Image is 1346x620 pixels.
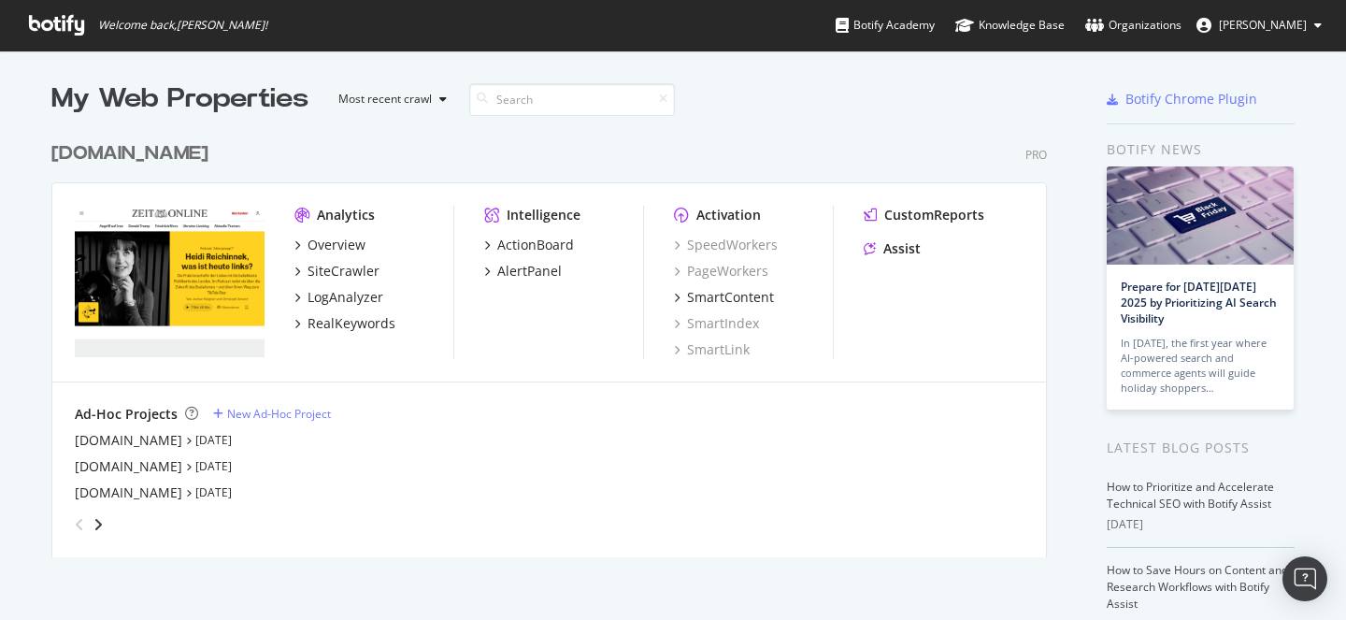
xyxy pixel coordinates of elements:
div: AlertPanel [497,262,562,281]
a: ActionBoard [484,236,574,254]
div: Activation [696,206,761,224]
a: SpeedWorkers [674,236,778,254]
div: ActionBoard [497,236,574,254]
div: angle-left [67,510,92,540]
div: Intelligence [507,206,580,224]
a: [DOMAIN_NAME] [75,431,182,450]
img: Prepare for Black Friday 2025 by Prioritizing AI Search Visibility [1107,166,1294,265]
div: Botify Chrome Plugin [1125,90,1257,108]
span: Welcome back, [PERSON_NAME] ! [98,18,267,33]
a: Prepare for [DATE][DATE] 2025 by Prioritizing AI Search Visibility [1121,279,1277,326]
button: Most recent crawl [323,84,454,114]
a: [DOMAIN_NAME] [75,457,182,476]
div: SmartContent [687,288,774,307]
a: Botify Chrome Plugin [1107,90,1257,108]
a: How to Prioritize and Accelerate Technical SEO with Botify Assist [1107,479,1274,512]
div: Assist [883,239,921,258]
a: Overview [294,236,365,254]
div: My Web Properties [51,80,308,118]
div: [DATE] [1107,516,1295,533]
a: [DATE] [195,484,232,500]
div: In [DATE], the first year where AI-powered search and commerce agents will guide holiday shoppers… [1121,336,1280,396]
div: Knowledge Base [955,16,1065,35]
div: Open Intercom Messenger [1282,556,1327,601]
a: AlertPanel [484,262,562,281]
div: Latest Blog Posts [1107,438,1295,458]
span: Judith Lungstraß [1219,17,1307,33]
div: Analytics [317,206,375,224]
a: [DOMAIN_NAME] [51,140,216,167]
a: LogAnalyzer [294,288,383,307]
input: Search [469,83,675,116]
img: www.zeit.de [75,206,265,357]
div: Overview [308,236,365,254]
div: Organizations [1085,16,1181,35]
a: How to Save Hours on Content and Research Workflows with Botify Assist [1107,562,1288,612]
a: New Ad-Hoc Project [213,406,331,422]
a: [DOMAIN_NAME] [75,483,182,502]
div: Botify news [1107,139,1295,160]
a: Assist [864,239,921,258]
a: RealKeywords [294,314,395,333]
div: grid [51,118,1062,557]
a: [DATE] [195,458,232,474]
div: New Ad-Hoc Project [227,406,331,422]
div: SiteCrawler [308,262,379,281]
div: Pro [1025,147,1047,163]
a: SmartIndex [674,314,759,333]
a: SmartContent [674,288,774,307]
div: angle-right [92,515,105,534]
button: [PERSON_NAME] [1181,10,1337,40]
a: SmartLink [674,340,750,359]
a: CustomReports [864,206,984,224]
div: Botify Academy [836,16,935,35]
div: LogAnalyzer [308,288,383,307]
a: SiteCrawler [294,262,379,281]
div: Most recent crawl [338,94,432,105]
div: RealKeywords [308,314,395,333]
div: CustomReports [884,206,984,224]
div: Ad-Hoc Projects [75,405,178,424]
a: [DATE] [195,432,232,448]
a: PageWorkers [674,262,768,281]
div: [DOMAIN_NAME] [51,140,208,167]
